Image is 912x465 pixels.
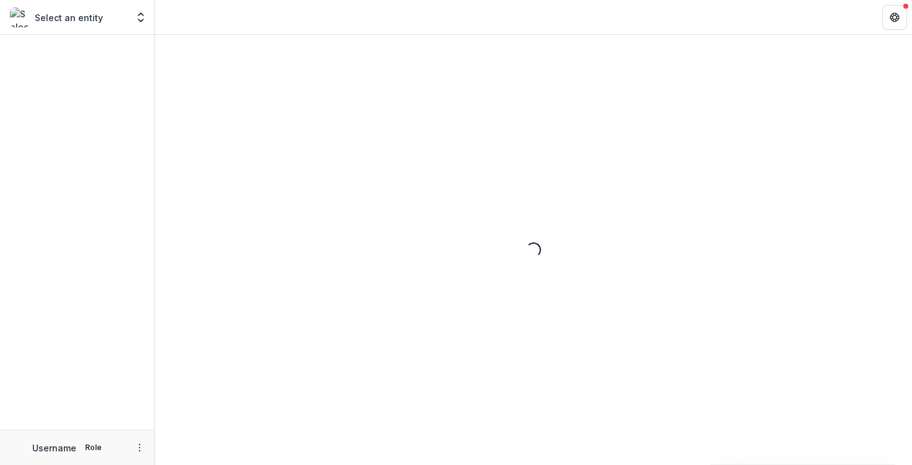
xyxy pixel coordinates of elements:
[32,441,76,454] p: Username
[81,442,105,453] p: Role
[132,440,147,455] button: More
[132,5,150,30] button: Open entity switcher
[35,11,103,24] p: Select an entity
[882,5,907,30] button: Get Help
[10,7,30,27] img: Select an entity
